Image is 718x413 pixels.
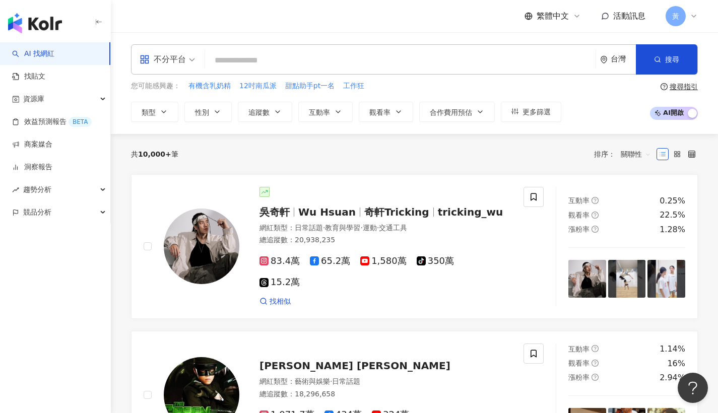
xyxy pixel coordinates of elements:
div: 不分平台 [140,51,186,67]
span: appstore [140,54,150,64]
div: 1.28% [660,224,685,235]
div: 1.14% [660,343,685,355]
span: question-circle [661,83,668,90]
span: question-circle [592,360,599,367]
div: 共 筆 [131,150,178,158]
div: 搜尋指引 [670,83,698,91]
span: 觀看率 [568,211,590,219]
span: 交通工具 [379,224,407,232]
span: 黃 [672,11,679,22]
span: 教育與學習 [325,224,360,232]
div: 排序： [594,146,657,162]
span: 合作費用預估 [430,108,472,116]
a: 效益預測報告BETA [12,117,92,127]
span: question-circle [592,374,599,381]
img: post-image [647,260,685,298]
a: KOL Avatar吳奇軒Wu Hsuan奇軒Trickingtricking_wu網紅類型：日常話題·教育與學習·運動·交通工具總追蹤數：20,938,23583.4萬65.2萬1,580萬3... [131,174,698,319]
span: 15.2萬 [259,277,300,288]
img: KOL Avatar [164,209,239,284]
span: 甜點助手pt一名 [285,81,335,91]
img: post-image [608,260,646,298]
span: 65.2萬 [310,256,350,266]
span: 找相似 [270,297,291,307]
span: 吳奇軒 [259,206,290,218]
span: rise [12,186,19,193]
span: Wu Hsuan [298,206,356,218]
span: 日常話題 [332,377,360,385]
span: 繁體中文 [537,11,569,22]
button: 類型 [131,102,178,122]
span: 觀看率 [568,359,590,367]
img: logo [8,13,62,33]
span: 互動率 [309,108,330,116]
button: 更多篩選 [501,102,561,122]
span: environment [600,56,608,63]
span: 互動率 [568,345,590,353]
a: 商案媒合 [12,140,52,150]
iframe: Help Scout Beacon - Open [678,373,708,403]
span: 您可能感興趣： [131,81,180,91]
div: 台灣 [611,55,636,63]
a: 找相似 [259,297,291,307]
span: 83.4萬 [259,256,300,266]
span: 12吋南瓜派 [239,81,277,91]
span: 搜尋 [665,55,679,63]
button: 搜尋 [636,44,697,75]
span: · [323,224,325,232]
a: 找貼文 [12,72,45,82]
div: 總追蹤數 ： 20,938,235 [259,235,511,245]
span: 追蹤數 [248,108,270,116]
span: · [360,224,362,232]
div: 網紅類型 ： [259,377,511,387]
span: 350萬 [417,256,454,266]
div: 16% [667,358,685,369]
span: 奇軒Tricking [364,206,429,218]
span: question-circle [592,226,599,233]
button: 工作狂 [343,81,365,92]
button: 有機含乳奶精 [188,81,231,92]
span: 競品分析 [23,201,51,224]
span: 藝術與娛樂 [295,377,330,385]
span: 漲粉率 [568,225,590,233]
span: question-circle [592,212,599,219]
span: 漲粉率 [568,373,590,381]
span: · [330,377,332,385]
button: 互動率 [298,102,353,122]
div: 2.94% [660,372,685,383]
span: 觀看率 [369,108,390,116]
span: 日常話題 [295,224,323,232]
div: 網紅類型 ： [259,223,511,233]
img: post-image [568,260,606,298]
a: 洞察報告 [12,162,52,172]
button: 甜點助手pt一名 [285,81,335,92]
span: 活動訊息 [613,11,645,21]
span: [PERSON_NAME] [PERSON_NAME] [259,360,450,372]
button: 12吋南瓜派 [239,81,277,92]
span: 運動 [363,224,377,232]
span: 關聯性 [621,146,651,162]
span: · [377,224,379,232]
button: 性別 [184,102,232,122]
span: 有機含乳奶精 [188,81,231,91]
span: 性別 [195,108,209,116]
span: question-circle [592,345,599,352]
span: 類型 [142,108,156,116]
a: searchAI 找網紅 [12,49,54,59]
button: 追蹤數 [238,102,292,122]
span: 工作狂 [343,81,364,91]
button: 觀看率 [359,102,413,122]
div: 22.5% [660,210,685,221]
span: 1,580萬 [360,256,407,266]
span: 資源庫 [23,88,44,110]
span: 趨勢分析 [23,178,51,201]
button: 合作費用預估 [419,102,495,122]
div: 總追蹤數 ： 18,296,658 [259,389,511,399]
span: 10,000+ [138,150,171,158]
span: tricking_wu [438,206,503,218]
span: 更多篩選 [523,108,551,116]
span: 互動率 [568,196,590,204]
div: 0.25% [660,195,685,206]
span: question-circle [592,197,599,204]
